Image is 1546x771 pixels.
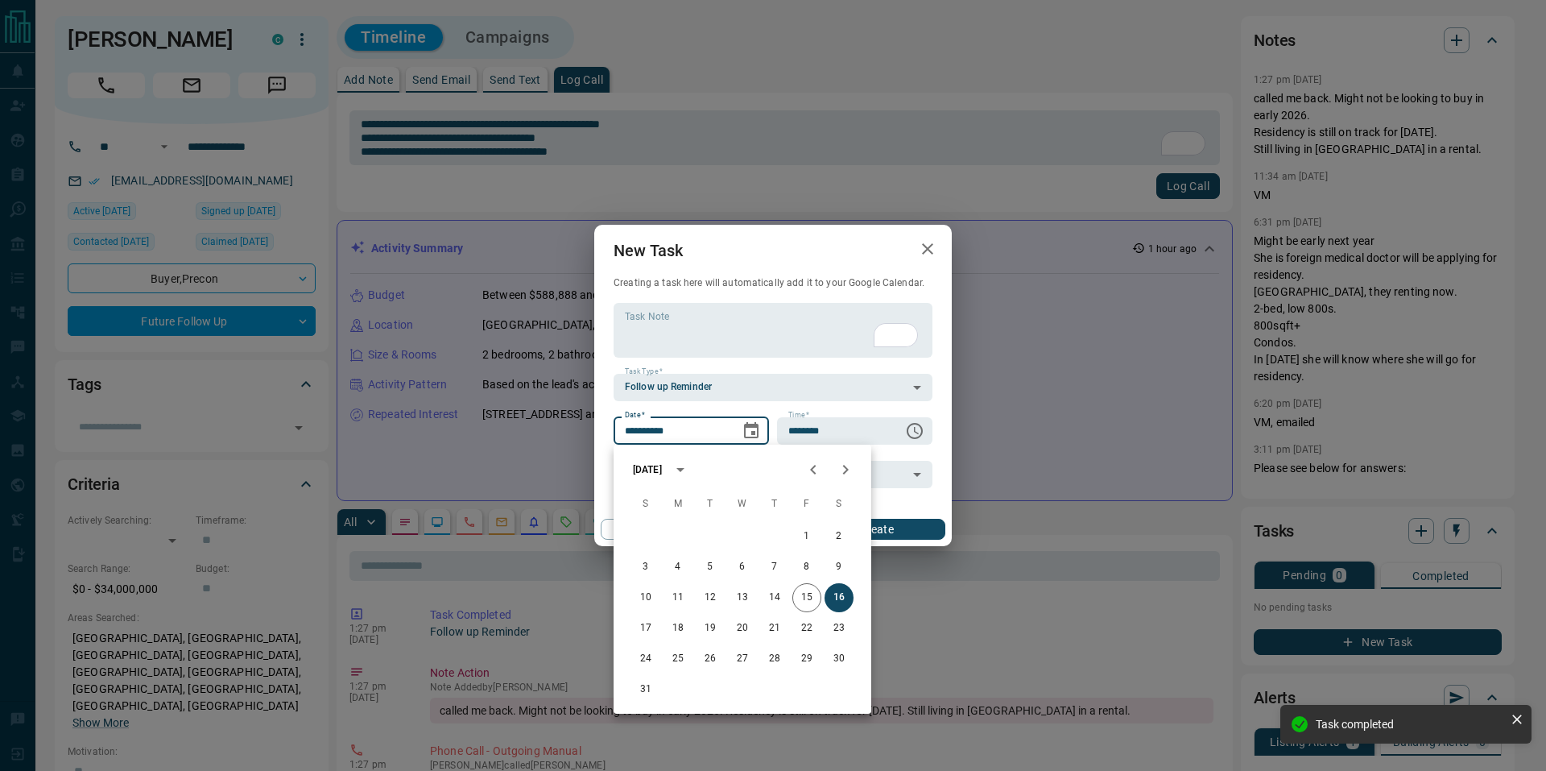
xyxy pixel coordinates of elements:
[614,276,932,290] p: Creating a task here will automatically add it to your Google Calendar.
[792,522,821,551] button: 1
[792,583,821,612] button: 15
[792,488,821,520] span: Friday
[728,488,757,520] span: Wednesday
[663,614,692,643] button: 18
[825,645,854,674] button: 30
[792,614,821,643] button: 22
[1316,718,1504,731] div: Task completed
[792,645,821,674] button: 29
[663,553,692,582] button: 4
[625,367,663,377] label: Task Type
[631,583,660,612] button: 10
[594,225,702,276] h2: New Task
[625,410,645,421] label: Date
[663,488,692,520] span: Monday
[696,553,725,582] button: 5
[696,614,725,643] button: 19
[825,614,854,643] button: 23
[825,553,854,582] button: 9
[696,583,725,612] button: 12
[663,645,692,674] button: 25
[728,614,757,643] button: 20
[728,583,757,612] button: 13
[735,415,767,447] button: Choose date, selected date is Aug 16, 2025
[631,645,660,674] button: 24
[631,675,660,704] button: 31
[667,456,694,483] button: calendar view is open, switch to year view
[633,462,662,477] div: [DATE]
[825,583,854,612] button: 16
[631,614,660,643] button: 17
[760,614,789,643] button: 21
[825,488,854,520] span: Saturday
[663,583,692,612] button: 11
[696,488,725,520] span: Tuesday
[797,454,829,486] button: Previous month
[899,415,931,447] button: Choose time, selected time is 6:00 AM
[760,583,789,612] button: 14
[696,645,725,674] button: 26
[792,553,821,582] button: 8
[625,309,921,350] textarea: To enrich screen reader interactions, please activate Accessibility in Grammarly extension settings
[829,454,862,486] button: Next month
[760,488,789,520] span: Thursday
[788,410,809,421] label: Time
[601,519,738,540] button: Cancel
[728,645,757,674] button: 27
[825,522,854,551] button: 2
[631,553,660,582] button: 3
[760,553,789,582] button: 7
[631,488,660,520] span: Sunday
[614,374,932,401] div: Follow up Reminder
[760,645,789,674] button: 28
[728,553,757,582] button: 6
[808,519,945,540] button: Create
